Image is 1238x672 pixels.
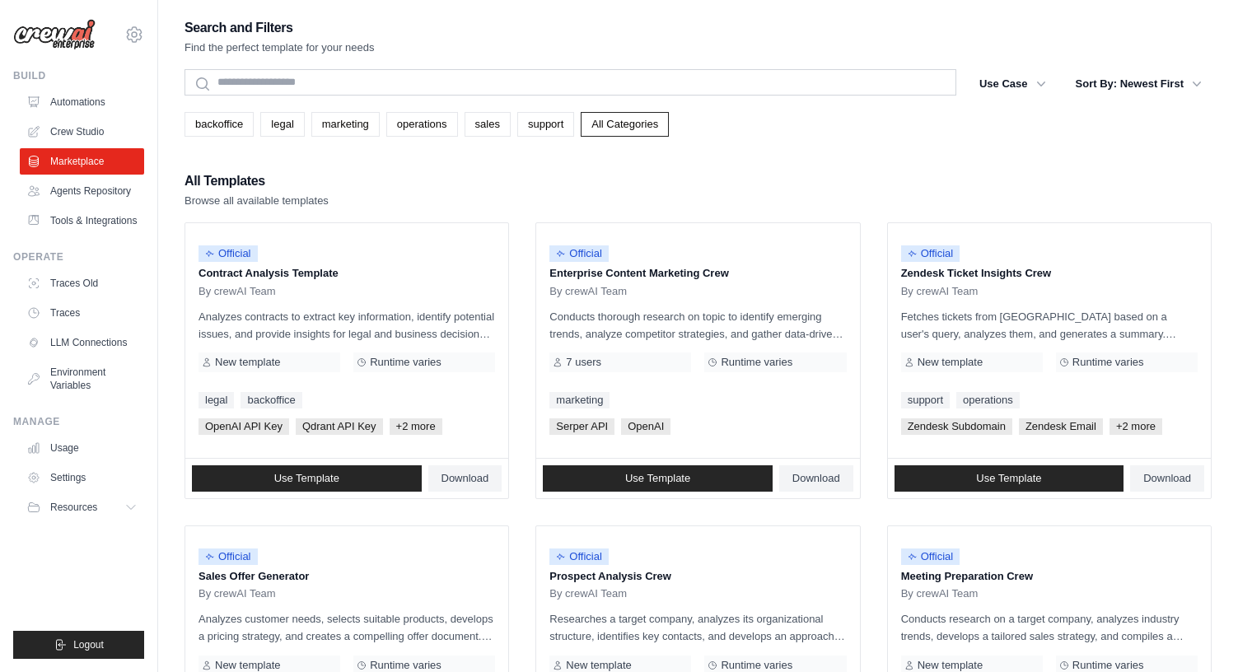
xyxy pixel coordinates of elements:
a: Agents Repository [20,178,144,204]
a: Environment Variables [20,359,144,399]
span: By crewAI Team [199,587,276,600]
h2: Search and Filters [185,16,375,40]
p: Contract Analysis Template [199,265,495,282]
p: Researches a target company, analyzes its organizational structure, identifies key contacts, and ... [549,610,846,645]
a: Tools & Integrations [20,208,144,234]
span: +2 more [390,418,442,435]
span: New template [918,659,983,672]
button: Sort By: Newest First [1066,69,1212,99]
span: Zendesk Email [1019,418,1103,435]
span: Download [1143,472,1191,485]
a: backoffice [241,392,301,408]
p: Analyzes customer needs, selects suitable products, develops a pricing strategy, and creates a co... [199,610,495,645]
button: Logout [13,631,144,659]
span: New template [918,356,983,369]
span: Runtime varies [370,659,441,672]
p: Sales Offer Generator [199,568,495,585]
span: +2 more [1110,418,1162,435]
div: Operate [13,250,144,264]
button: Use Case [969,69,1056,99]
a: All Categories [581,112,669,137]
span: Official [901,548,960,565]
a: operations [956,392,1020,408]
span: New template [566,659,631,672]
a: Traces [20,300,144,326]
a: support [517,112,574,137]
a: Use Template [192,465,422,492]
a: Crew Studio [20,119,144,145]
span: Runtime varies [721,356,792,369]
span: Zendesk Subdomain [901,418,1012,435]
a: legal [260,112,304,137]
a: Use Template [895,465,1124,492]
a: support [901,392,950,408]
a: legal [199,392,234,408]
p: Browse all available templates [185,193,329,209]
span: Download [792,472,840,485]
span: Official [199,245,258,262]
span: Qdrant API Key [296,418,383,435]
p: Fetches tickets from [GEOGRAPHIC_DATA] based on a user's query, analyzes them, and generates a su... [901,308,1198,343]
span: OpenAI API Key [199,418,289,435]
span: Official [199,548,258,565]
a: Use Template [543,465,773,492]
p: Zendesk Ticket Insights Crew [901,265,1198,282]
div: Manage [13,415,144,428]
a: Download [779,465,853,492]
span: Download [441,472,489,485]
span: Runtime varies [370,356,441,369]
button: Resources [20,494,144,520]
p: Find the perfect template for your needs [185,40,375,56]
p: Conducts thorough research on topic to identify emerging trends, analyze competitor strategies, a... [549,308,846,343]
img: Logo [13,19,96,50]
a: Settings [20,464,144,491]
span: 7 users [566,356,601,369]
span: Runtime varies [721,659,792,672]
span: Runtime varies [1072,659,1144,672]
a: Download [1130,465,1204,492]
p: Enterprise Content Marketing Crew [549,265,846,282]
span: Runtime varies [1072,356,1144,369]
a: operations [386,112,458,137]
span: By crewAI Team [549,285,627,298]
span: By crewAI Team [199,285,276,298]
span: Use Template [625,472,690,485]
a: marketing [549,392,610,408]
span: By crewAI Team [901,285,979,298]
p: Prospect Analysis Crew [549,568,846,585]
a: sales [465,112,511,137]
span: Use Template [274,472,339,485]
span: Official [901,245,960,262]
span: Use Template [976,472,1041,485]
span: By crewAI Team [901,587,979,600]
a: Usage [20,435,144,461]
p: Analyzes contracts to extract key information, identify potential issues, and provide insights fo... [199,308,495,343]
span: New template [215,659,280,672]
p: Conducts research on a target company, analyzes industry trends, develops a tailored sales strate... [901,610,1198,645]
h2: All Templates [185,170,329,193]
span: New template [215,356,280,369]
span: Logout [73,638,104,651]
a: Traces Old [20,270,144,296]
span: Official [549,548,609,565]
a: Automations [20,89,144,115]
a: marketing [311,112,380,137]
a: LLM Connections [20,329,144,356]
span: Official [549,245,609,262]
a: backoffice [185,112,254,137]
a: Marketplace [20,148,144,175]
span: OpenAI [621,418,670,435]
span: Serper API [549,418,614,435]
p: Meeting Preparation Crew [901,568,1198,585]
span: By crewAI Team [549,587,627,600]
a: Download [428,465,502,492]
div: Build [13,69,144,82]
span: Resources [50,501,97,514]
